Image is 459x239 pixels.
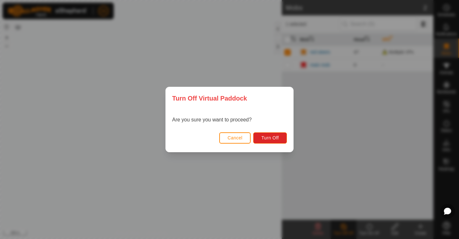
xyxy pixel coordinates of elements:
span: Turn Off [261,135,279,140]
span: Cancel [228,135,243,140]
p: Are you sure you want to proceed? [172,116,252,124]
span: Turn Off Virtual Paddock [172,93,247,103]
button: Cancel [219,132,251,144]
button: Turn Off [253,132,287,144]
